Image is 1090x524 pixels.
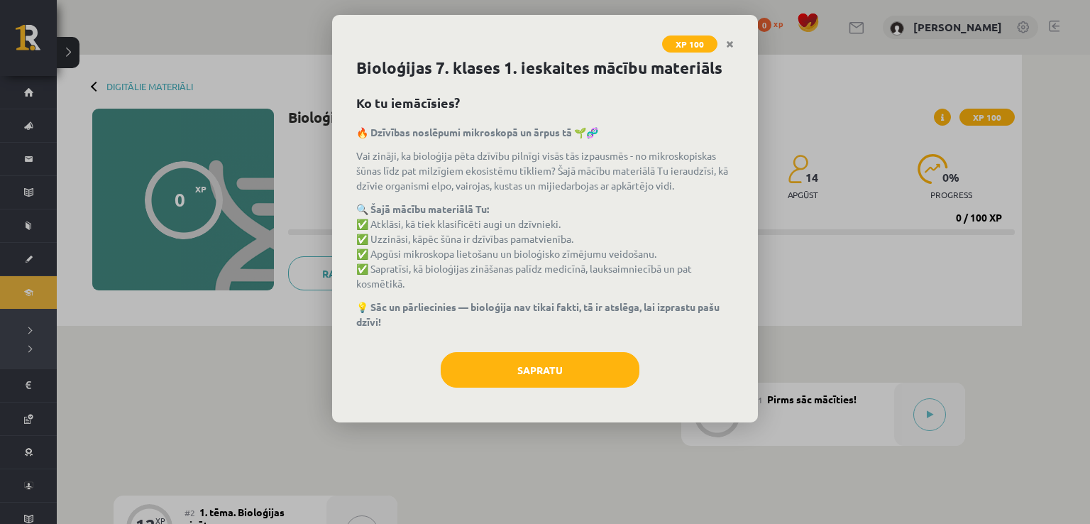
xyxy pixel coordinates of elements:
[441,352,639,388] button: Sapratu
[356,300,720,328] strong: 💡 Sāc un pārliecinies — bioloģija nav tikai fakti, tā ir atslēga, lai izprastu pašu dzīvi!
[717,31,742,58] a: Close
[356,126,598,138] strong: 🔥 Dzīvības noslēpumi mikroskopā un ārpus tā 🌱🧬
[356,202,489,215] strong: 🔍 Šajā mācību materiālā Tu:
[356,202,734,291] p: ✅ Atklāsi, kā tiek klasificēti augi un dzīvnieki. ✅ Uzzināsi, kāpēc šūna ir dzīvības pamatvienība...
[356,93,734,112] h2: Ko tu iemācīsies?
[356,56,734,80] h1: Bioloģijas 7. klases 1. ieskaites mācību materiāls
[356,148,734,193] p: Vai zināji, ka bioloģija pēta dzīvību pilnīgi visās tās izpausmēs - no mikroskopiskas šūnas līdz ...
[662,36,717,53] span: XP 100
